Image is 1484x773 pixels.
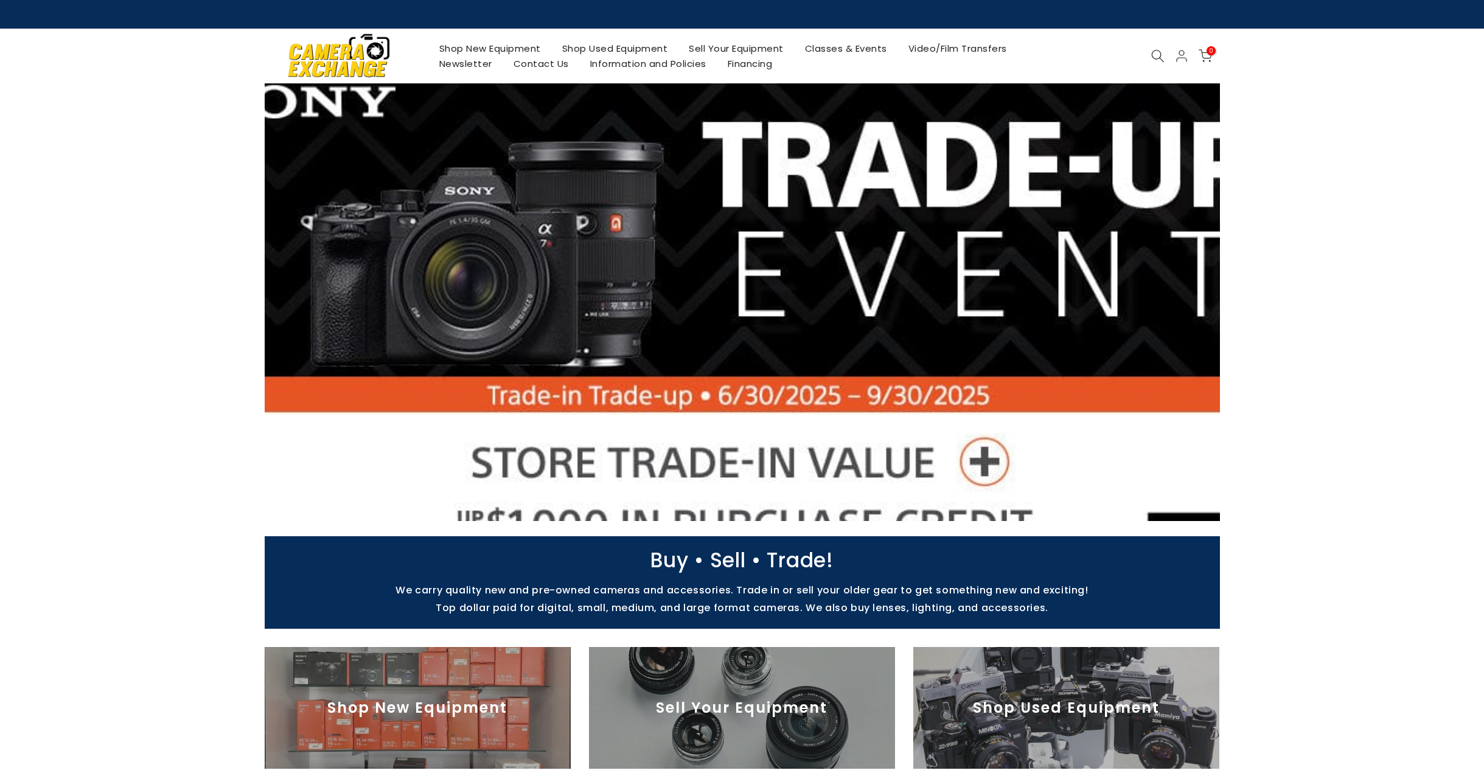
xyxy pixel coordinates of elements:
[259,602,1226,614] p: Top dollar paid for digital, small, medium, and large format cameras. We also buy lenses, lightin...
[579,56,717,71] a: Information and Policies
[897,41,1017,56] a: Video/Film Transfers
[678,41,795,56] a: Sell Your Equipment
[259,554,1226,566] p: Buy • Sell • Trade!
[1207,46,1216,55] span: 0
[717,56,783,71] a: Financing
[503,56,579,71] a: Contact Us
[428,41,551,56] a: Shop New Equipment
[794,41,897,56] a: Classes & Events
[259,584,1226,596] p: We carry quality new and pre-owned cameras and accessories. Trade in or sell your older gear to g...
[551,41,678,56] a: Shop Used Equipment
[1199,49,1212,63] a: 0
[428,56,503,71] a: Newsletter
